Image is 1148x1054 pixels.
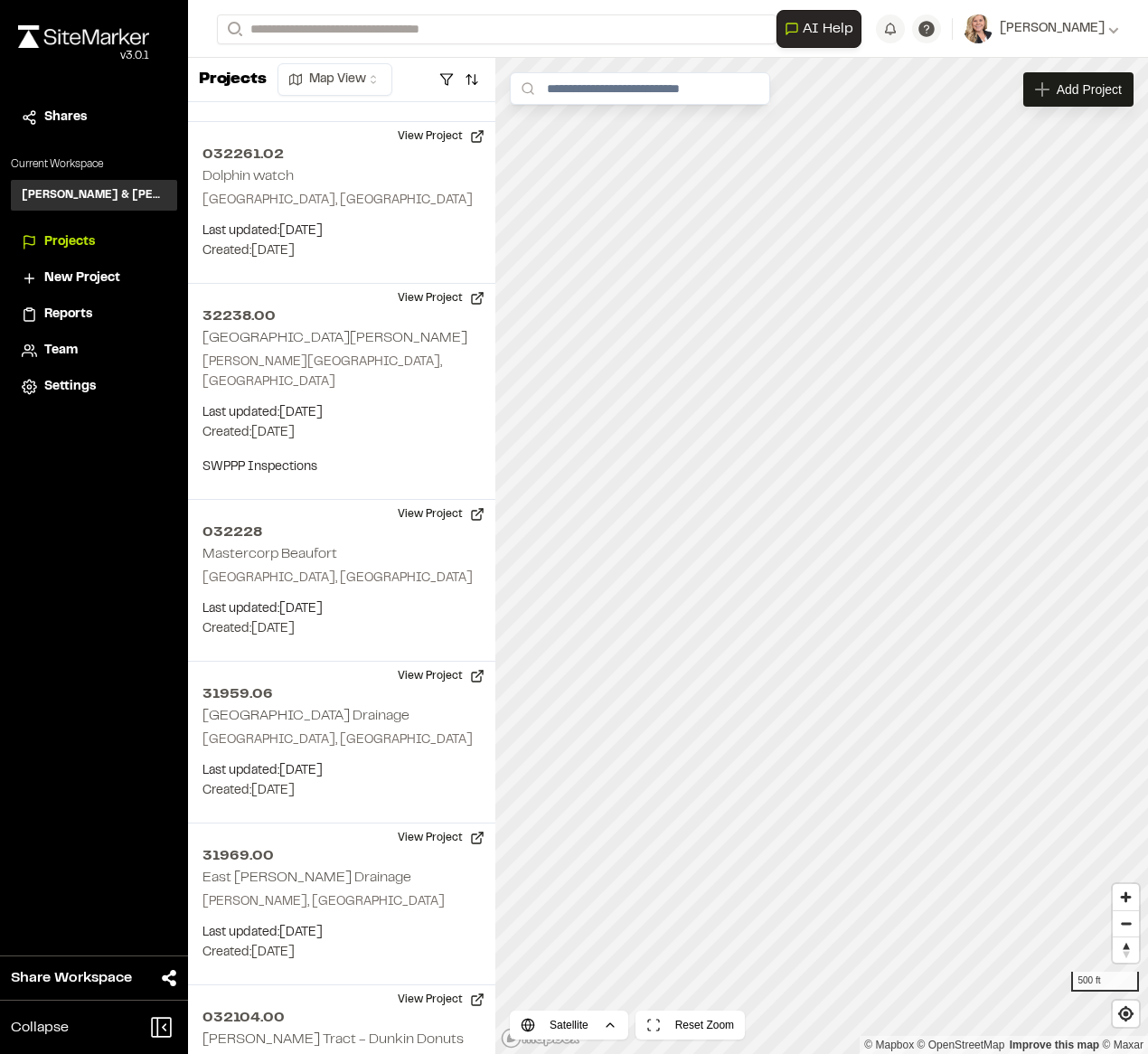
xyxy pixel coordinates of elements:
h2: 032228 [202,522,481,543]
p: Created: [DATE] [202,423,481,443]
h3: [PERSON_NAME] & [PERSON_NAME] Inc. [22,187,166,203]
p: Last updated: [DATE] [202,403,481,423]
h2: [GEOGRAPHIC_DATA][PERSON_NAME] [202,332,467,344]
button: View Project [387,122,495,151]
span: Share Workspace [11,967,132,989]
h2: 032104.00 [202,1007,481,1029]
h2: [GEOGRAPHIC_DATA] Drainage [202,710,409,722]
button: Find my location [1113,1001,1139,1027]
h2: 32238.00 [202,306,481,327]
h2: 032261.02 [202,144,481,165]
a: New Project [22,268,166,288]
div: 500 ft [1071,972,1139,992]
p: [PERSON_NAME], [GEOGRAPHIC_DATA] [202,892,481,912]
button: Search [217,14,249,44]
button: Open AI Assistant [776,10,861,48]
p: Created: [DATE] [202,781,481,801]
div: Open AI Assistant [776,10,869,48]
a: Projects [22,232,166,252]
button: View Project [387,500,495,529]
p: SWPPP Inspections [202,457,481,477]
button: View Project [387,985,495,1014]
button: Zoom out [1113,910,1139,936]
a: Mapbox logo [501,1028,580,1049]
h2: Mastercorp Beaufort [202,548,337,560]
a: Mapbox [864,1039,914,1051]
a: Reports [22,305,166,325]
p: [GEOGRAPHIC_DATA], [GEOGRAPHIC_DATA] [202,569,481,588]
span: New Project [44,268,120,288]
p: Current Workspace [11,156,177,173]
button: View Project [387,823,495,852]
p: [GEOGRAPHIC_DATA], [GEOGRAPHIC_DATA] [202,730,481,750]
h2: 31969.00 [202,845,481,867]
h2: 31959.06 [202,683,481,705]
p: Created: [DATE] [202,943,481,963]
p: [PERSON_NAME][GEOGRAPHIC_DATA], [GEOGRAPHIC_DATA] [202,353,481,392]
button: View Project [387,284,495,313]
span: Reset bearing to north [1113,937,1139,963]
p: [GEOGRAPHIC_DATA], [GEOGRAPHIC_DATA] [202,191,481,211]
a: Team [22,341,166,361]
span: Add Project [1057,80,1122,99]
h2: East [PERSON_NAME] Drainage [202,871,411,884]
button: Satellite [510,1011,628,1040]
button: Reset bearing to north [1113,936,1139,963]
div: Oh geez...please don't... [18,48,149,64]
p: Last updated: [DATE] [202,923,481,943]
p: Last updated: [DATE] [202,221,481,241]
span: [PERSON_NAME] [1000,19,1105,39]
span: Collapse [11,1017,69,1039]
span: Team [44,341,78,361]
a: Settings [22,377,166,397]
span: AI Help [803,18,853,40]
a: Map feedback [1010,1039,1099,1051]
canvas: Map [495,58,1148,1054]
span: Projects [44,232,95,252]
p: Created: [DATE] [202,241,481,261]
span: Zoom out [1113,911,1139,936]
p: Last updated: [DATE] [202,761,481,781]
button: Zoom in [1113,884,1139,910]
h2: Dolphin watch [202,170,294,183]
a: Maxar [1102,1039,1143,1051]
a: Shares [22,108,166,127]
p: Projects [199,68,267,92]
span: Settings [44,377,96,397]
button: View Project [387,662,495,691]
span: Shares [44,108,87,127]
span: Reports [44,305,92,325]
h2: [PERSON_NAME] Tract - Dunkin Donuts [202,1033,464,1046]
button: [PERSON_NAME] [964,14,1119,43]
img: rebrand.png [18,25,149,48]
p: Created: [DATE] [202,619,481,639]
img: User [964,14,993,43]
p: Last updated: [DATE] [202,599,481,619]
a: OpenStreetMap [917,1039,1005,1051]
button: Reset Zoom [635,1011,745,1040]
